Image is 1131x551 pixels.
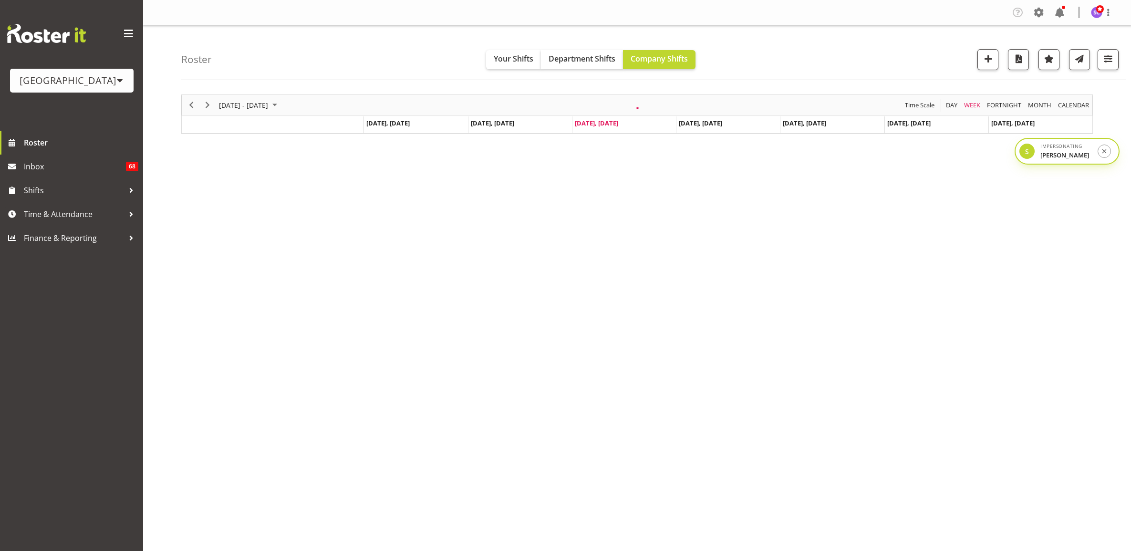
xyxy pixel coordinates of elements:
[24,159,126,174] span: Inbox
[1091,7,1102,18] img: stephen-cook564.jpg
[541,50,623,69] button: Department Shifts
[977,49,998,70] button: Add a new shift
[24,135,138,150] span: Roster
[1098,145,1111,158] button: Stop impersonation
[20,73,124,88] div: [GEOGRAPHIC_DATA]
[181,54,212,65] h4: Roster
[1008,49,1029,70] button: Download a PDF of the roster according to the set date range.
[494,53,533,64] span: Your Shifts
[631,53,688,64] span: Company Shifts
[1069,49,1090,70] button: Send a list of all shifts for the selected filtered period to all rostered employees.
[24,183,124,198] span: Shifts
[623,50,695,69] button: Company Shifts
[24,207,124,221] span: Time & Attendance
[1038,49,1059,70] button: Highlight an important date within the roster.
[181,94,1093,134] div: Timeline Week of September 24, 2025
[24,231,124,245] span: Finance & Reporting
[486,50,541,69] button: Your Shifts
[7,24,86,43] img: Rosterit website logo
[1098,49,1119,70] button: Filter Shifts
[549,53,615,64] span: Department Shifts
[126,162,138,171] span: 68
